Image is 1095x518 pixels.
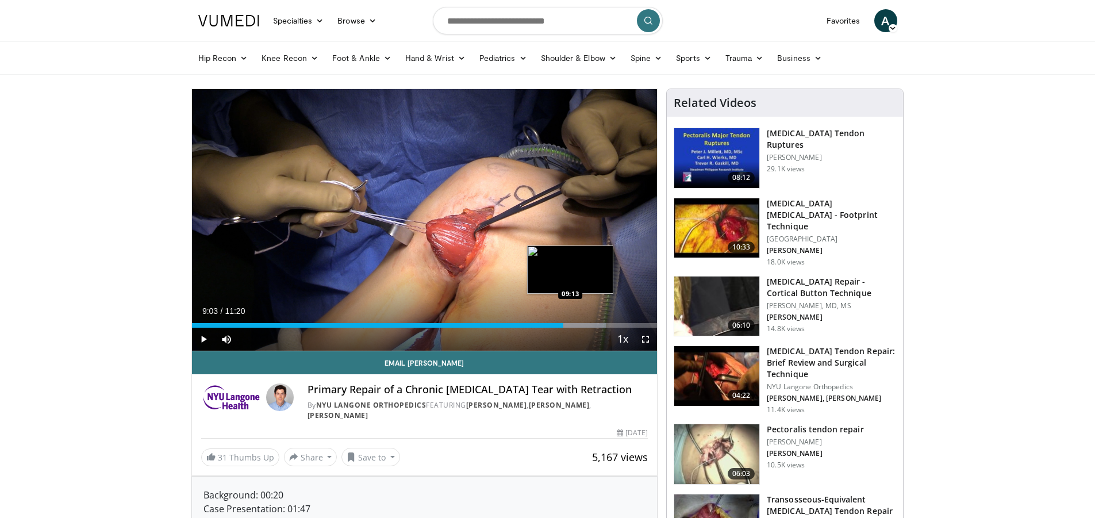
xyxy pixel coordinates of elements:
a: Browse [331,9,383,32]
span: 11:20 [225,306,245,316]
a: 06:10 [MEDICAL_DATA] Repair - Cortical Button Technique [PERSON_NAME], MD, MS [PERSON_NAME] 14.8K... [674,276,896,337]
h3: [MEDICAL_DATA] Tendon Repair: Brief Review and Surgical Technique [767,346,896,380]
span: 08:12 [728,172,755,183]
a: Email [PERSON_NAME] [192,351,658,374]
img: XzOTlMlQSGUnbGTX4xMDoxOjA4MTsiGN.150x105_q85_crop-smart_upscale.jpg [674,277,759,336]
img: VuMedi Logo [198,15,259,26]
span: 5,167 views [592,450,648,464]
div: By FEATURING , , [308,400,648,421]
p: 29.1K views [767,164,805,174]
p: [PERSON_NAME] [767,313,896,322]
p: [PERSON_NAME], [PERSON_NAME] [767,394,896,403]
p: 14.8K views [767,324,805,333]
a: Knee Recon [255,47,325,70]
button: Fullscreen [634,328,657,351]
h4: Primary Repair of a Chronic [MEDICAL_DATA] Tear with Retraction [308,383,648,396]
p: [PERSON_NAME] [767,153,896,162]
a: 06:03 Pectoralis tendon repair [PERSON_NAME] [PERSON_NAME] 10.5K views [674,424,896,485]
video-js: Video Player [192,89,658,351]
a: [PERSON_NAME] [308,410,368,420]
a: Foot & Ankle [325,47,398,70]
a: [PERSON_NAME] [529,400,590,410]
img: 320463_0002_1.png.150x105_q85_crop-smart_upscale.jpg [674,424,759,484]
a: 10:33 [MEDICAL_DATA] [MEDICAL_DATA] - Footprint Technique [GEOGRAPHIC_DATA] [PERSON_NAME] 18.0K v... [674,198,896,267]
span: 31 [218,452,227,463]
button: Share [284,448,337,466]
span: 9:03 [202,306,218,316]
a: 31 Thumbs Up [201,448,279,466]
img: E-HI8y-Omg85H4KX4xMDoxOmdtO40mAx.150x105_q85_crop-smart_upscale.jpg [674,346,759,406]
h3: Transosseous-Equivalent [MEDICAL_DATA] Tendon Repair [767,494,896,517]
a: Trauma [719,47,771,70]
a: A [874,9,897,32]
a: Hip Recon [191,47,255,70]
button: Playback Rate [611,328,634,351]
button: Save to [341,448,400,466]
span: 06:03 [728,468,755,479]
div: Progress Bar [192,323,658,328]
img: Picture_9_1_3.png.150x105_q85_crop-smart_upscale.jpg [674,198,759,258]
h3: Pectoralis tendon repair [767,424,863,435]
span: 10:33 [728,241,755,253]
p: [GEOGRAPHIC_DATA] [767,235,896,244]
span: / [221,306,223,316]
h4: Related Videos [674,96,756,110]
a: 04:22 [MEDICAL_DATA] Tendon Repair: Brief Review and Surgical Technique NYU Langone Orthopedics [... [674,346,896,415]
p: [PERSON_NAME], MD, MS [767,301,896,310]
button: Play [192,328,215,351]
img: NYU Langone Orthopedics [201,383,262,411]
a: 08:12 [MEDICAL_DATA] Tendon Ruptures [PERSON_NAME] 29.1K views [674,128,896,189]
p: NYU Langone Orthopedics [767,382,896,392]
h3: [MEDICAL_DATA] [MEDICAL_DATA] - Footprint Technique [767,198,896,232]
p: [PERSON_NAME] [767,246,896,255]
a: Shoulder & Elbow [534,47,624,70]
a: Sports [669,47,719,70]
h3: [MEDICAL_DATA] Repair - Cortical Button Technique [767,276,896,299]
span: 06:10 [728,320,755,331]
p: 18.0K views [767,258,805,267]
p: [PERSON_NAME] [767,438,863,447]
p: [PERSON_NAME] [767,449,863,458]
h3: [MEDICAL_DATA] Tendon Ruptures [767,128,896,151]
a: NYU Langone Orthopedics [316,400,427,410]
a: Spine [624,47,669,70]
a: Business [770,47,829,70]
div: [DATE] [617,428,648,438]
p: 10.5K views [767,461,805,470]
button: Mute [215,328,238,351]
img: 159936_0000_1.png.150x105_q85_crop-smart_upscale.jpg [674,128,759,188]
a: [PERSON_NAME] [466,400,527,410]
img: Avatar [266,383,294,411]
input: Search topics, interventions [433,7,663,34]
p: 11.4K views [767,405,805,415]
a: Hand & Wrist [398,47,472,70]
a: Favorites [820,9,867,32]
a: Specialties [266,9,331,32]
a: Pediatrics [472,47,534,70]
img: image.jpeg [527,245,613,294]
span: 04:22 [728,390,755,401]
